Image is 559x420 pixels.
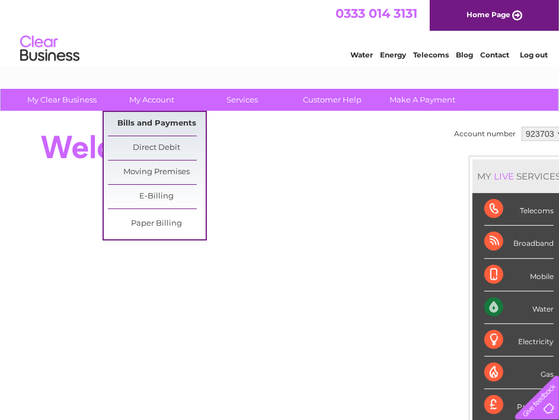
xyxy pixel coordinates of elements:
[108,212,206,236] a: Paper Billing
[373,89,471,111] a: Make A Payment
[480,50,509,59] a: Contact
[484,324,554,357] div: Electricity
[484,226,554,258] div: Broadband
[456,50,473,59] a: Blog
[451,124,519,144] td: Account number
[13,89,111,111] a: My Clear Business
[484,259,554,291] div: Mobile
[380,50,406,59] a: Energy
[484,193,554,226] div: Telecoms
[520,50,548,59] a: Log out
[108,185,206,209] a: E-Billing
[350,50,373,59] a: Water
[484,357,554,389] div: Gas
[103,89,201,111] a: My Account
[20,31,80,67] img: logo.png
[283,89,381,111] a: Customer Help
[108,136,206,160] a: Direct Debit
[108,161,206,184] a: Moving Premises
[193,89,291,111] a: Services
[413,50,449,59] a: Telecoms
[491,171,516,182] div: LIVE
[336,6,417,21] a: 0333 014 3131
[484,291,554,324] div: Water
[108,112,206,136] a: Bills and Payments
